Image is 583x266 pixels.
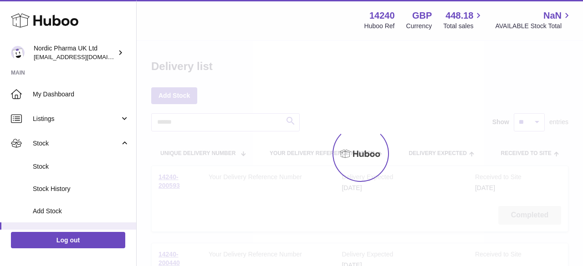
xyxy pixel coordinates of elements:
img: internalAdmin-14240@internal.huboo.com [11,46,25,60]
strong: 14240 [369,10,395,22]
a: NaN AVAILABLE Stock Total [495,10,572,30]
span: 448.18 [445,10,473,22]
div: Huboo Ref [364,22,395,30]
span: Total sales [443,22,484,30]
span: Add Stock [33,207,129,216]
span: Listings [33,115,120,123]
div: Currency [406,22,432,30]
span: [EMAIL_ADDRESS][DOMAIN_NAME] [34,53,134,60]
span: Stock History [33,185,129,193]
div: Nordic Pharma UK Ltd [34,44,116,61]
span: AVAILABLE Stock Total [495,22,572,30]
a: Log out [11,232,125,248]
span: Delivery History [33,229,129,238]
a: 448.18 Total sales [443,10,484,30]
strong: GBP [412,10,432,22]
span: Stock [33,139,120,148]
span: Stock [33,162,129,171]
span: NaN [543,10,562,22]
span: My Dashboard [33,90,129,99]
